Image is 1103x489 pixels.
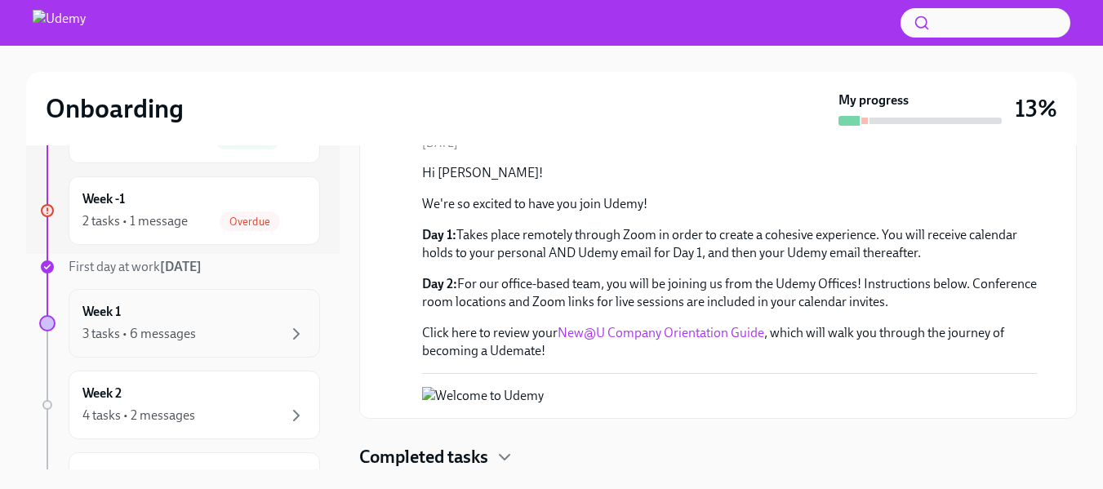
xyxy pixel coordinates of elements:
[82,466,122,484] h6: Week 3
[1015,94,1057,123] h3: 13%
[46,92,184,125] h2: Onboarding
[33,10,86,36] img: Udemy
[82,212,188,230] div: 2 tasks • 1 message
[422,226,1037,262] p: Takes place remotely through Zoom in order to create a cohesive experience. You will receive cale...
[69,259,202,274] span: First day at work
[160,259,202,274] strong: [DATE]
[359,445,488,469] h4: Completed tasks
[558,325,764,340] a: New@U Company Orientation Guide
[82,385,122,402] h6: Week 2
[82,325,196,343] div: 3 tasks • 6 messages
[39,258,320,276] a: First day at work[DATE]
[422,387,883,405] button: Zoom image
[39,289,320,358] a: Week 13 tasks • 6 messages
[39,371,320,439] a: Week 24 tasks • 2 messages
[220,216,280,228] span: Overdue
[82,407,195,425] div: 4 tasks • 2 messages
[82,303,121,321] h6: Week 1
[422,195,1037,213] p: We're so excited to have you join Udemy!
[422,276,457,291] strong: Day 2:
[82,190,125,208] h6: Week -1
[39,176,320,245] a: Week -12 tasks • 1 messageOverdue
[422,324,1037,360] p: Click here to review your , which will walk you through the journey of becoming a Udemate!
[422,227,456,242] strong: Day 1:
[359,445,1077,469] div: Completed tasks
[838,91,909,109] strong: My progress
[422,275,1037,311] p: For our office-based team, you will be joining us from the Udemy Offices! Instructions below. Con...
[422,164,1037,182] p: Hi [PERSON_NAME]!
